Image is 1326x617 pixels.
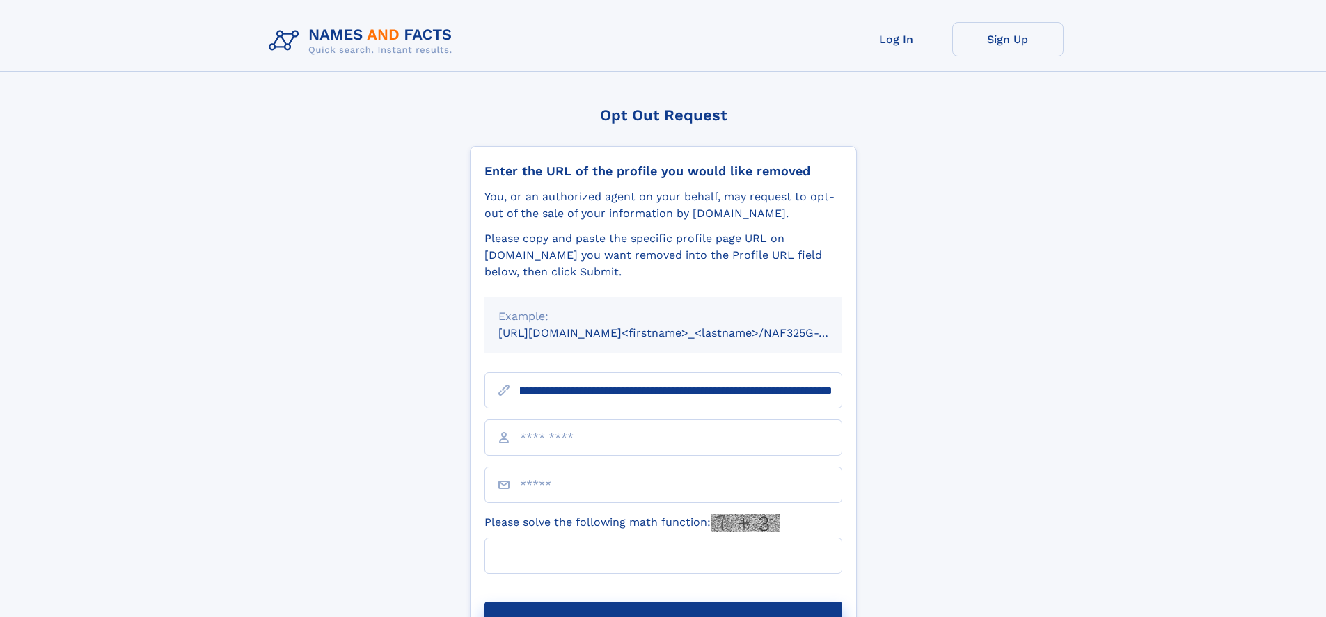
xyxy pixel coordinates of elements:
[484,230,842,280] div: Please copy and paste the specific profile page URL on [DOMAIN_NAME] you want removed into the Pr...
[484,163,842,179] div: Enter the URL of the profile you would like removed
[498,326,869,339] small: [URL][DOMAIN_NAME]<firstname>_<lastname>/NAF325G-xxxxxxxx
[263,22,464,60] img: Logo Names and Facts
[841,22,952,56] a: Log In
[498,308,828,325] div: Example:
[470,106,857,124] div: Opt Out Request
[952,22,1064,56] a: Sign Up
[484,189,842,222] div: You, or an authorized agent on your behalf, may request to opt-out of the sale of your informatio...
[484,514,780,532] label: Please solve the following math function:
